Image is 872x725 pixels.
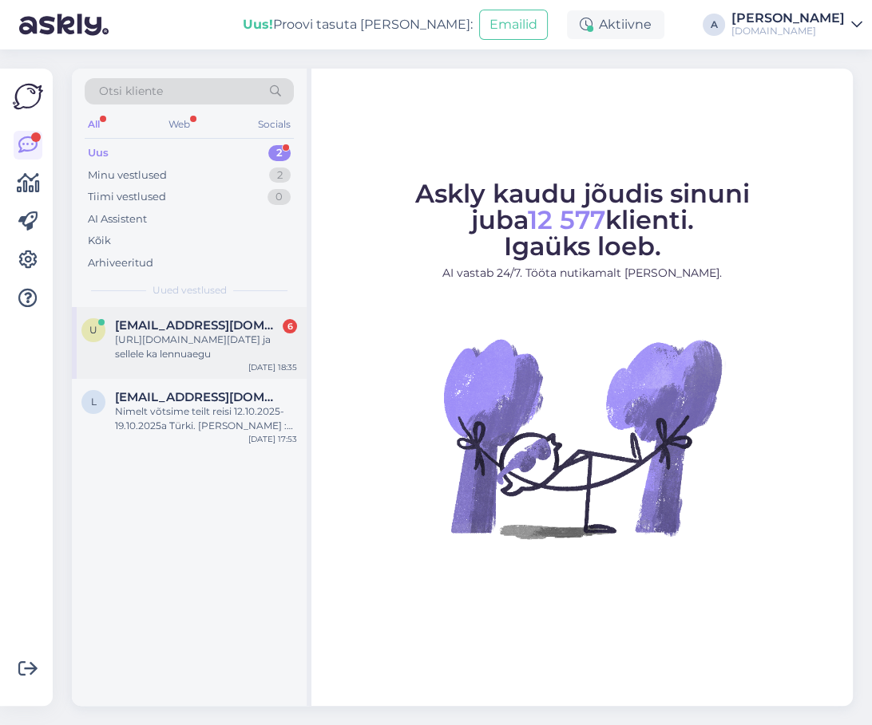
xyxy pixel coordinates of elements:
[91,396,97,408] span: l
[269,167,291,183] div: 2
[99,83,163,100] span: Otsi kliente
[165,114,193,135] div: Web
[255,114,294,135] div: Socials
[479,10,548,40] button: Emailid
[115,333,297,361] div: [URL][DOMAIN_NAME][DATE] ja sellele ka lennuaegu
[88,211,147,227] div: AI Assistent
[85,114,103,135] div: All
[703,14,725,36] div: A
[248,433,297,445] div: [DATE] 17:53
[88,189,166,205] div: Tiimi vestlused
[115,390,281,404] span: larin.edmi@mail.ru
[268,189,291,205] div: 0
[528,204,605,235] span: 12 577
[731,12,862,37] a: [PERSON_NAME][DOMAIN_NAME]
[115,404,297,433] div: Nimelt võtsime teilt reisi 12.10.2025-19.10.2025a Türki. [PERSON_NAME] : [PERSON_NAME][EMAIL_ADDR...
[88,145,109,161] div: Uus
[326,265,838,282] p: AI vastab 24/7. Tööta nutikamalt [PERSON_NAME].
[88,255,153,271] div: Arhiveeritud
[731,12,845,25] div: [PERSON_NAME]
[283,319,297,333] div: 6
[89,324,97,336] span: U
[13,81,43,112] img: Askly Logo
[115,318,281,333] span: Urmas.kuldvali.001@mail.ee
[153,283,227,297] span: Uued vestlused
[268,145,291,161] div: 2
[248,361,297,373] div: [DATE] 18:35
[567,10,664,39] div: Aktiivne
[438,294,726,581] img: No Chat active
[243,17,273,32] b: Uus!
[88,233,111,249] div: Kõik
[415,178,750,262] span: Askly kaudu jõudis sinuni juba klienti. Igaüks loeb.
[88,167,167,183] div: Minu vestlused
[243,15,473,34] div: Proovi tasuta [PERSON_NAME]:
[731,25,845,37] div: [DOMAIN_NAME]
